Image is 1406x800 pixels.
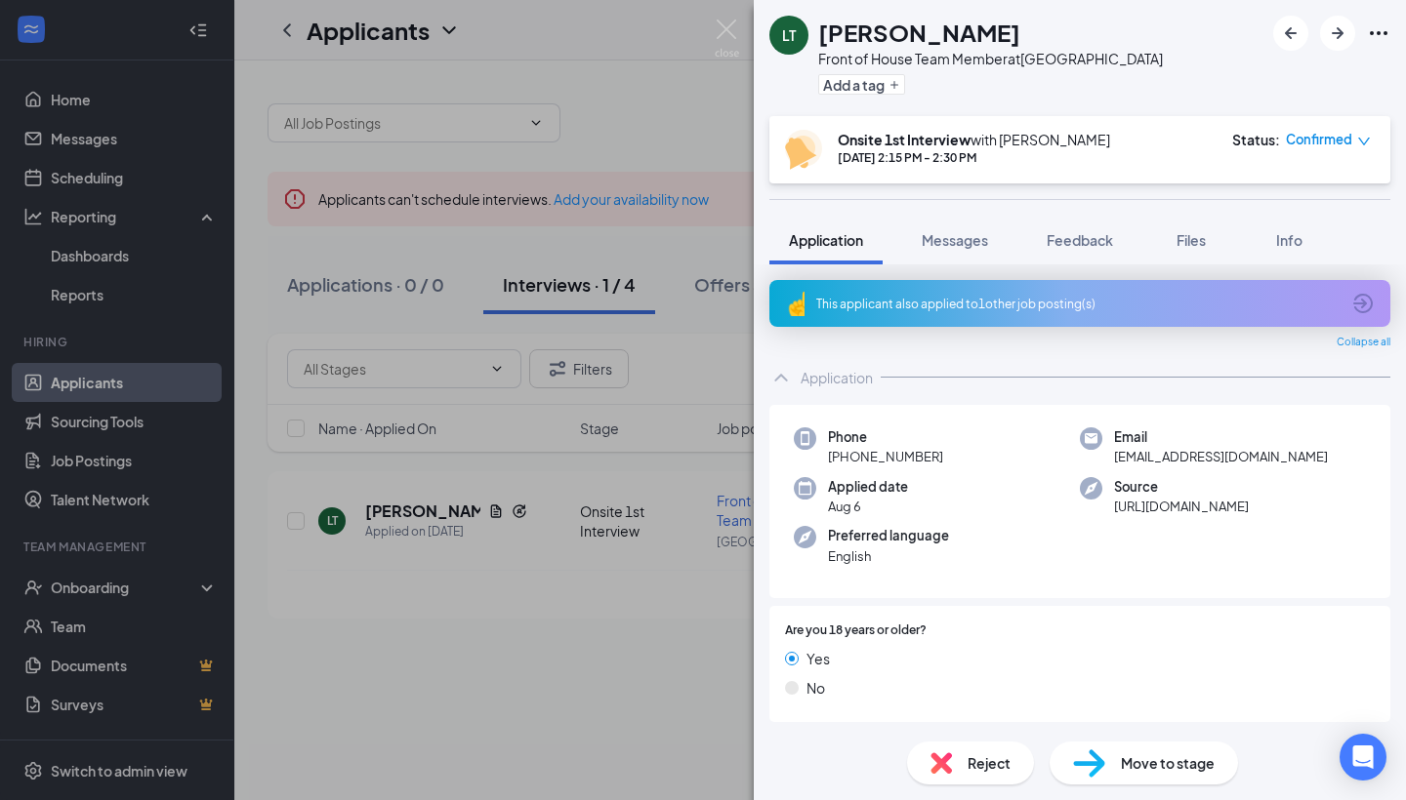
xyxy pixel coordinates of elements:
span: Phone [828,427,943,447]
span: English [828,546,949,566]
span: Application [789,231,863,249]
span: Collapse all [1337,335,1390,350]
div: Open Intercom Messenger [1340,734,1386,780]
svg: Plus [889,79,900,91]
button: ArrowRight [1320,16,1355,51]
span: Are you 18 years or older? [785,621,927,640]
span: [PHONE_NUMBER] [828,447,943,466]
svg: ArrowLeftNew [1279,21,1303,45]
span: Aug 6 [828,497,908,516]
svg: ArrowCircle [1351,292,1375,315]
span: Move to stage [1121,752,1215,774]
span: Reject [968,752,1011,774]
span: Yes [806,648,830,669]
span: Feedback [1047,231,1113,249]
div: with [PERSON_NAME] [838,130,1110,149]
div: Front of House Team Member at [GEOGRAPHIC_DATA] [818,49,1163,68]
div: LT [782,25,796,45]
div: Status : [1232,130,1280,149]
span: Files [1177,231,1206,249]
svg: Ellipses [1367,21,1390,45]
span: Info [1276,231,1303,249]
span: down [1357,135,1371,148]
svg: ArrowRight [1326,21,1349,45]
button: ArrowLeftNew [1273,16,1308,51]
span: Applied date [828,477,908,497]
button: PlusAdd a tag [818,74,905,95]
span: Preferred language [828,526,949,545]
div: [DATE] 2:15 PM - 2:30 PM [838,149,1110,166]
div: This applicant also applied to 1 other job posting(s) [816,296,1340,312]
div: Application [801,368,873,387]
span: No [806,677,825,699]
span: Source [1114,477,1249,497]
span: [EMAIL_ADDRESS][DOMAIN_NAME] [1114,447,1328,466]
span: [URL][DOMAIN_NAME] [1114,497,1249,516]
h1: [PERSON_NAME] [818,16,1020,49]
span: Confirmed [1286,130,1352,149]
span: Email [1114,427,1328,447]
b: Onsite 1st Interview [838,131,971,148]
svg: ChevronUp [769,366,793,389]
span: Messages [922,231,988,249]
